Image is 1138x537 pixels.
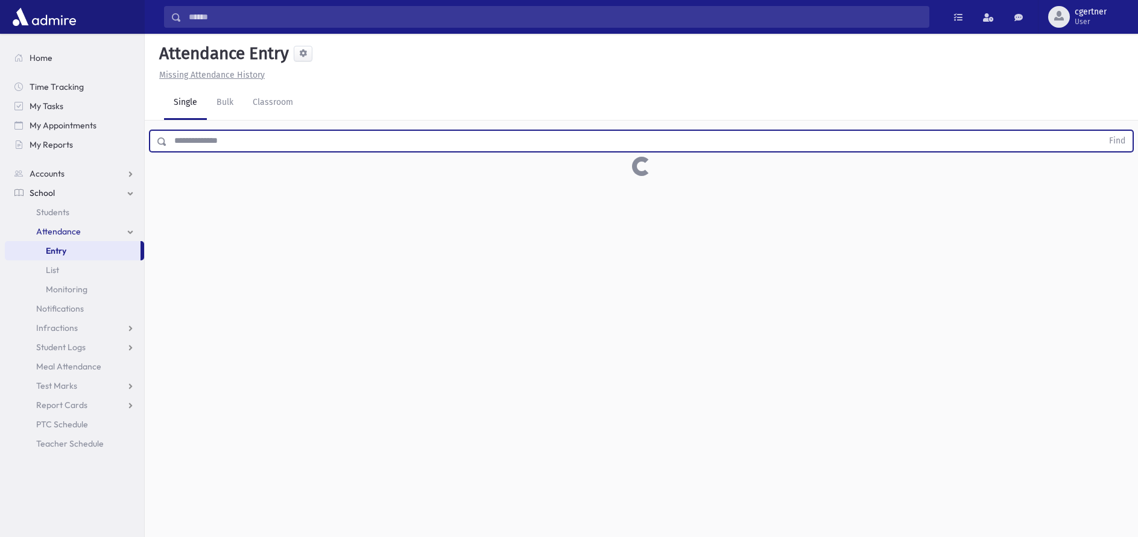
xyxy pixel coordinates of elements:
a: Infractions [5,318,144,338]
a: My Tasks [5,96,144,116]
span: Entry [46,245,66,256]
a: Bulk [207,86,243,120]
a: Accounts [5,164,144,183]
a: Student Logs [5,338,144,357]
a: Meal Attendance [5,357,144,376]
span: PTC Schedule [36,419,88,430]
a: Test Marks [5,376,144,395]
span: Meal Attendance [36,361,101,372]
span: School [30,187,55,198]
a: School [5,183,144,203]
span: Infractions [36,322,78,333]
a: Home [5,48,144,68]
a: Classroom [243,86,303,120]
span: Teacher Schedule [36,438,104,449]
span: My Reports [30,139,73,150]
a: Notifications [5,299,144,318]
a: Students [5,203,144,222]
a: Monitoring [5,280,144,299]
a: My Reports [5,135,144,154]
span: My Tasks [30,101,63,111]
a: Missing Attendance History [154,70,265,80]
button: Find [1102,131,1133,151]
u: Missing Attendance History [159,70,265,80]
h5: Attendance Entry [154,43,289,64]
a: PTC Schedule [5,415,144,434]
a: Teacher Schedule [5,434,144,453]
a: My Appointments [5,116,144,135]
span: Test Marks [36,380,77,391]
a: List [5,260,144,280]
span: Report Cards [36,400,87,410]
a: Time Tracking [5,77,144,96]
img: AdmirePro [10,5,79,29]
span: Notifications [36,303,84,314]
a: Attendance [5,222,144,241]
span: Home [30,52,52,63]
a: Report Cards [5,395,144,415]
span: Monitoring [46,284,87,295]
span: List [46,265,59,275]
span: Accounts [30,168,65,179]
a: Single [164,86,207,120]
a: Entry [5,241,141,260]
span: User [1075,17,1107,27]
input: Search [182,6,929,28]
span: Students [36,207,69,218]
span: Student Logs [36,342,86,353]
span: Attendance [36,226,81,237]
span: Time Tracking [30,81,84,92]
span: My Appointments [30,120,96,131]
span: cgertner [1075,7,1107,17]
